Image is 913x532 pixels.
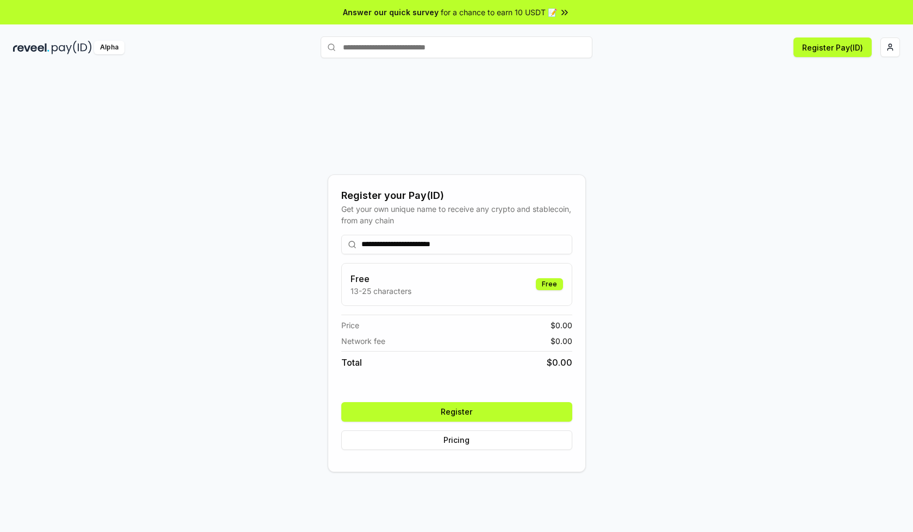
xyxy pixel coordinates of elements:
span: $ 0.00 [547,356,572,369]
div: Register your Pay(ID) [341,188,572,203]
span: for a chance to earn 10 USDT 📝 [441,7,557,18]
span: Answer our quick survey [343,7,439,18]
p: 13-25 characters [351,285,411,297]
div: Alpha [94,41,124,54]
button: Register Pay(ID) [793,37,872,57]
img: pay_id [52,41,92,54]
button: Register [341,402,572,422]
span: Price [341,320,359,331]
span: Total [341,356,362,369]
button: Pricing [341,430,572,450]
h3: Free [351,272,411,285]
span: Network fee [341,335,385,347]
div: Get your own unique name to receive any crypto and stablecoin, from any chain [341,203,572,226]
div: Free [536,278,563,290]
span: $ 0.00 [551,335,572,347]
img: reveel_dark [13,41,49,54]
span: $ 0.00 [551,320,572,331]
